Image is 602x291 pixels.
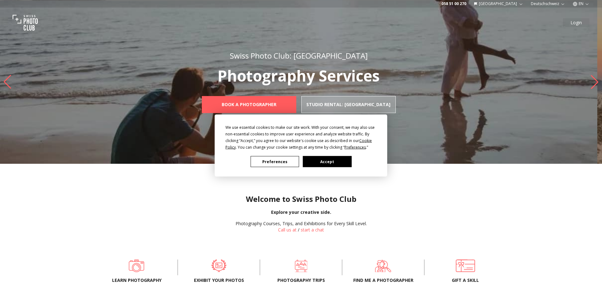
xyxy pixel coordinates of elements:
[303,156,351,167] button: Accept
[251,156,299,167] button: Preferences
[344,145,366,150] span: Preferences
[215,115,387,177] div: Cookie Consent Prompt
[225,124,377,151] div: We use essential cookies to make our site work. With your consent, we may also use non-essential ...
[225,138,372,150] span: Cookie Policy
